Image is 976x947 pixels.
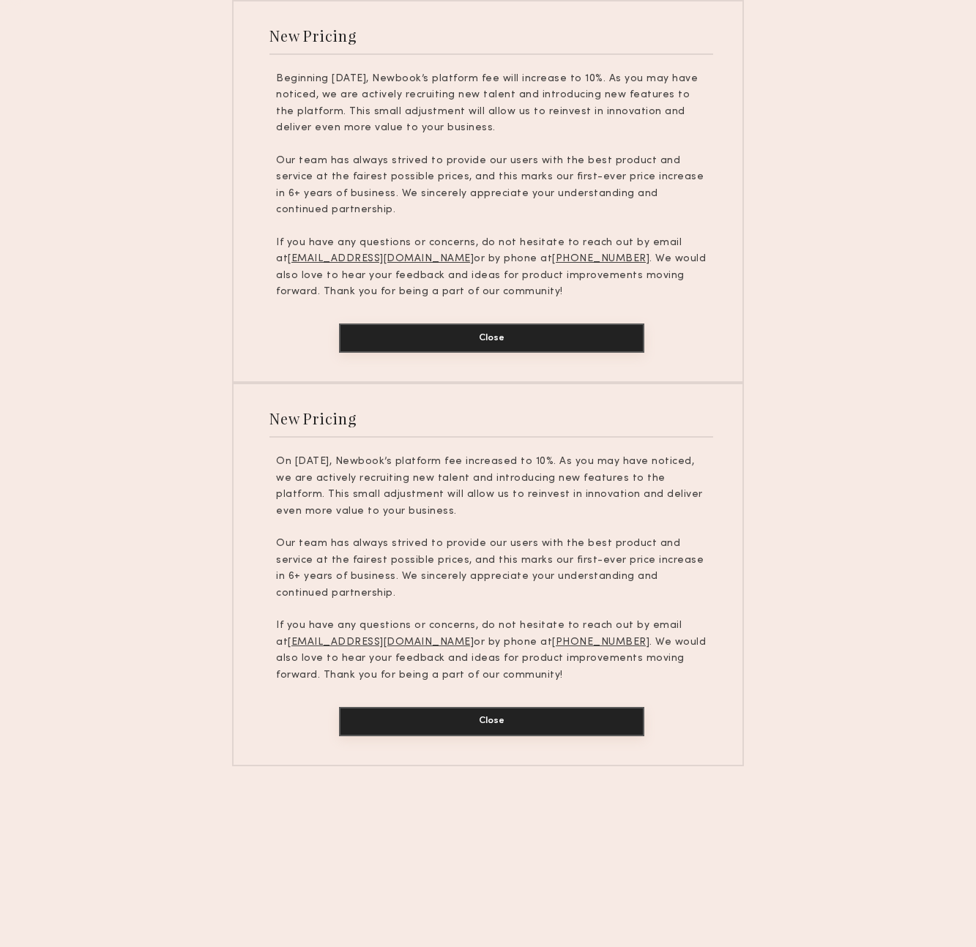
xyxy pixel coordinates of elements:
div: New Pricing [269,408,357,428]
p: Beginning [DATE], Newbook’s platform fee will increase to 10%. As you may have noticed, we are ac... [276,71,707,137]
p: On [DATE], Newbook’s platform fee increased to 10%. As you may have noticed, we are actively recr... [276,454,707,520]
u: [EMAIL_ADDRESS][DOMAIN_NAME] [288,637,474,647]
button: Close [339,707,644,736]
p: If you have any questions or concerns, do not hesitate to reach out by email at or by phone at . ... [276,235,707,301]
u: [PHONE_NUMBER] [552,254,649,263]
p: Our team has always strived to provide our users with the best product and service at the fairest... [276,153,707,219]
button: Close [339,323,644,353]
u: [EMAIL_ADDRESS][DOMAIN_NAME] [288,254,474,263]
div: New Pricing [269,26,357,45]
p: If you have any questions or concerns, do not hesitate to reach out by email at or by phone at . ... [276,618,707,684]
u: [PHONE_NUMBER] [552,637,649,647]
p: Our team has always strived to provide our users with the best product and service at the fairest... [276,536,707,602]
